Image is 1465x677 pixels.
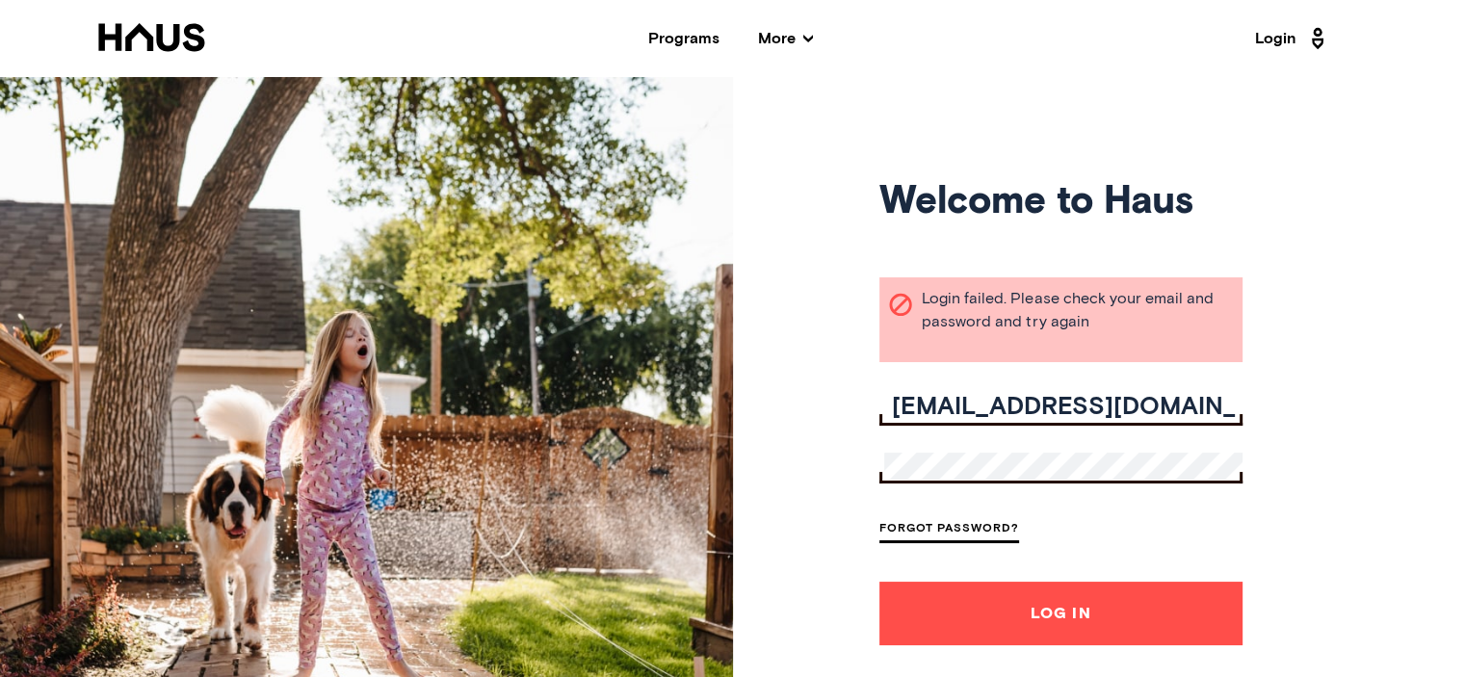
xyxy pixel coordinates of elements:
[1255,23,1330,54] a: Login
[879,517,1019,543] a: Forgot Password?
[922,287,1222,333] span: Login failed. Please check your email and password and try again
[879,186,1243,220] h1: Welcome to Haus
[884,394,1243,421] input: Your email
[648,31,719,46] a: Programs
[758,31,813,46] span: More
[884,453,1243,480] input: Your password
[879,582,1243,645] button: Log In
